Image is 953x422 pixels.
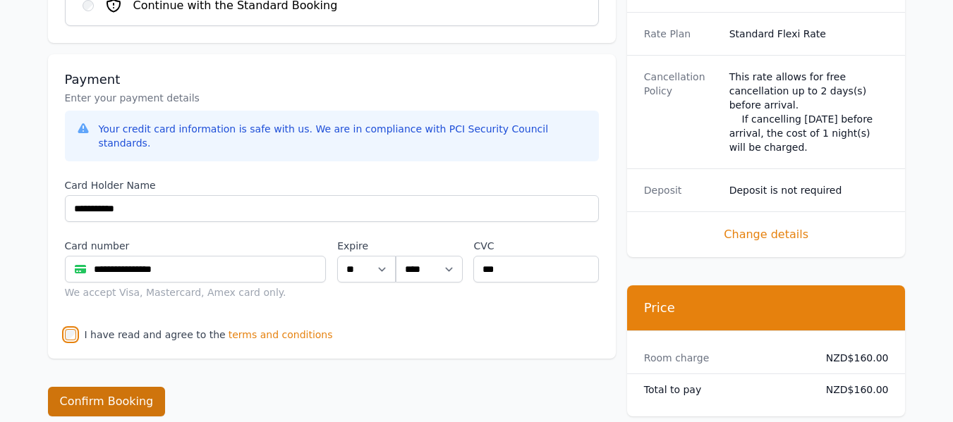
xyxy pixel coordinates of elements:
div: Your credit card information is safe with us. We are in compliance with PCI Security Council stan... [99,122,588,150]
h3: Payment [65,71,599,88]
button: Confirm Booking [48,387,166,416]
span: terms and conditions [229,328,333,342]
span: Change details [644,226,889,243]
h3: Price [644,299,889,316]
div: We accept Visa, Mastercard, Amex card only. [65,285,327,299]
dd: NZD$160.00 [815,383,889,397]
dt: Cancellation Policy [644,70,718,154]
dt: Room charge [644,351,803,365]
div: This rate allows for free cancellation up to 2 days(s) before arrival. If cancelling [DATE] befor... [729,70,889,154]
dt: Total to pay [644,383,803,397]
label: Card Holder Name [65,178,599,192]
label: . [396,239,462,253]
label: Card number [65,239,327,253]
label: I have read and agree to the [85,329,226,340]
dt: Deposit [644,183,718,197]
dd: NZD$160.00 [815,351,889,365]
dt: Rate Plan [644,27,718,41]
label: Expire [337,239,396,253]
p: Enter your payment details [65,91,599,105]
dd: Standard Flexi Rate [729,27,889,41]
dd: Deposit is not required [729,183,889,197]
label: CVC [473,239,598,253]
